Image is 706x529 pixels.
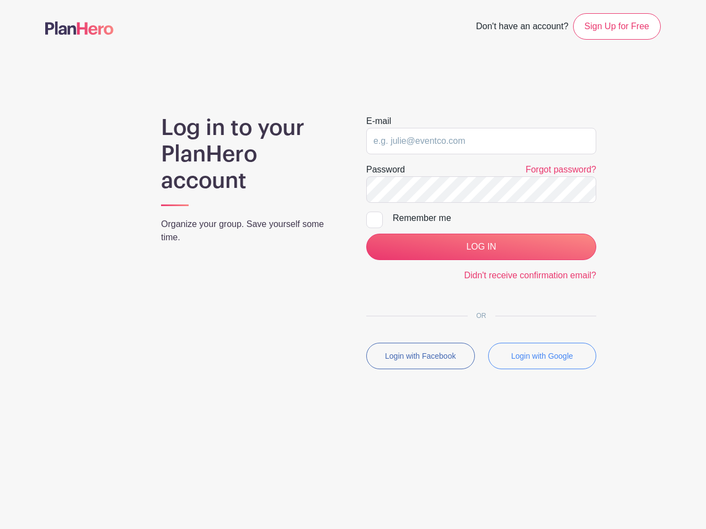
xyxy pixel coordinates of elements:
small: Login with Facebook [385,352,456,360]
label: Password [366,163,405,176]
button: Login with Facebook [366,343,475,369]
span: Don't have an account? [476,15,569,40]
h1: Log in to your PlanHero account [161,115,340,194]
p: Organize your group. Save yourself some time. [161,218,340,244]
div: Remember me [393,212,596,225]
input: e.g. julie@eventco.com [366,128,596,154]
small: Login with Google [511,352,573,360]
button: Login with Google [488,343,597,369]
a: Sign Up for Free [573,13,661,40]
img: logo-507f7623f17ff9eddc593b1ce0a138ce2505c220e1c5a4e2b4648c50719b7d32.svg [45,21,114,35]
label: E-mail [366,115,391,128]
input: LOG IN [366,234,596,260]
span: OR [468,312,495,320]
a: Forgot password? [526,165,596,174]
a: Didn't receive confirmation email? [464,271,596,280]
